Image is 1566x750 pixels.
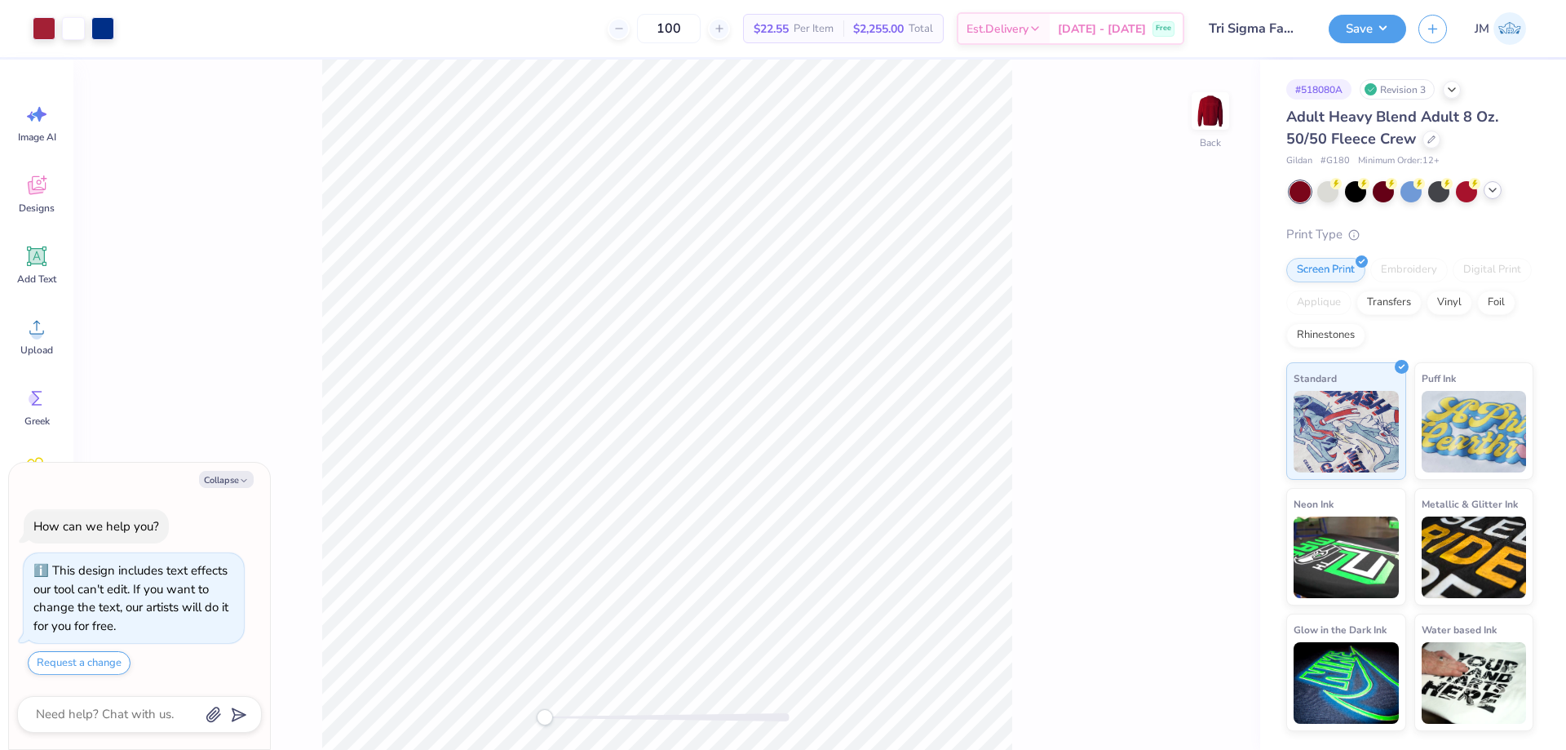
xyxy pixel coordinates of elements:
[1286,258,1365,282] div: Screen Print
[1329,15,1406,43] button: Save
[1370,258,1448,282] div: Embroidery
[1194,95,1227,127] img: Back
[1358,154,1440,168] span: Minimum Order: 12 +
[1422,517,1527,598] img: Metallic & Glitter Ink
[1422,621,1497,638] span: Water based Ink
[1286,107,1498,149] span: Adult Heavy Blend Adult 8 Oz. 50/50 Fleece Crew
[1427,291,1472,315] div: Vinyl
[1197,12,1316,45] input: Untitled Design
[33,518,159,535] div: How can we help you?
[1422,495,1518,513] span: Metallic & Glitter Ink
[1294,517,1399,598] img: Neon Ink
[1156,23,1171,34] span: Free
[1493,12,1526,45] img: Joshua Macky Gaerlan
[754,20,789,38] span: $22.55
[967,20,1029,38] span: Est. Delivery
[1422,391,1527,473] img: Puff Ink
[637,14,701,43] input: – –
[1294,495,1334,513] span: Neon Ink
[1286,154,1312,168] span: Gildan
[1320,154,1350,168] span: # G180
[1294,391,1399,473] img: Standard
[1360,79,1435,100] div: Revision 3
[1286,225,1533,244] div: Print Type
[1286,291,1351,315] div: Applique
[1477,291,1515,315] div: Foil
[1467,12,1533,45] a: JM
[1422,370,1456,387] span: Puff Ink
[199,471,254,488] button: Collapse
[18,131,56,144] span: Image AI
[17,273,56,286] span: Add Text
[853,20,904,38] span: $2,255.00
[19,202,55,215] span: Designs
[1294,642,1399,724] img: Glow in the Dark Ink
[1286,79,1351,100] div: # 518080A
[1058,20,1146,38] span: [DATE] - [DATE]
[24,415,50,428] span: Greek
[794,20,834,38] span: Per Item
[537,709,553,726] div: Accessibility label
[1422,642,1527,724] img: Water based Ink
[1286,323,1365,348] div: Rhinestones
[1294,370,1337,387] span: Standard
[909,20,933,38] span: Total
[1453,258,1532,282] div: Digital Print
[20,344,53,357] span: Upload
[28,651,130,675] button: Request a change
[1356,291,1422,315] div: Transfers
[1200,135,1221,150] div: Back
[1475,20,1489,38] span: JM
[1294,621,1387,638] span: Glow in the Dark Ink
[33,562,228,634] div: This design includes text effects our tool can't edit. If you want to change the text, our artist...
